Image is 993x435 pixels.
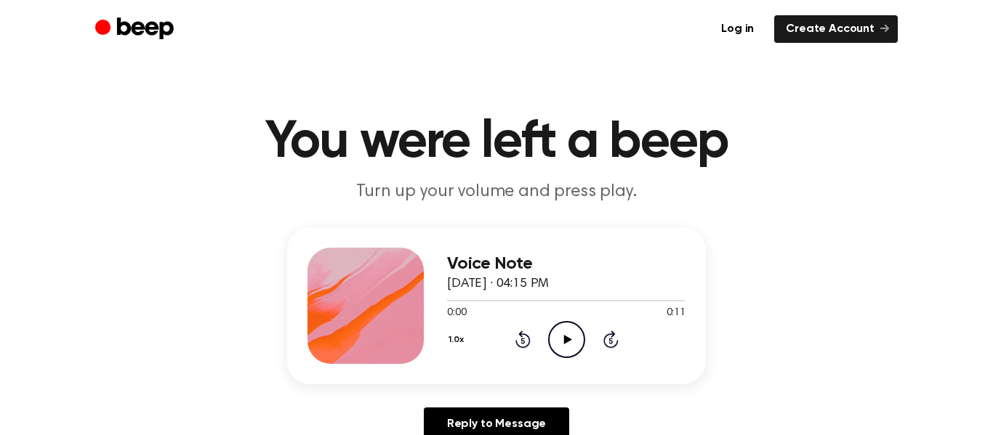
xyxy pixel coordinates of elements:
h1: You were left a beep [124,116,869,168]
a: Beep [95,15,177,44]
button: 1.0x [447,328,470,352]
h3: Voice Note [447,254,686,274]
span: 0:00 [447,306,466,321]
span: 0:11 [667,306,686,321]
a: Create Account [774,15,898,43]
span: [DATE] · 04:15 PM [447,277,549,290]
a: Log in [709,15,765,43]
p: Turn up your volume and press play. [217,180,776,204]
